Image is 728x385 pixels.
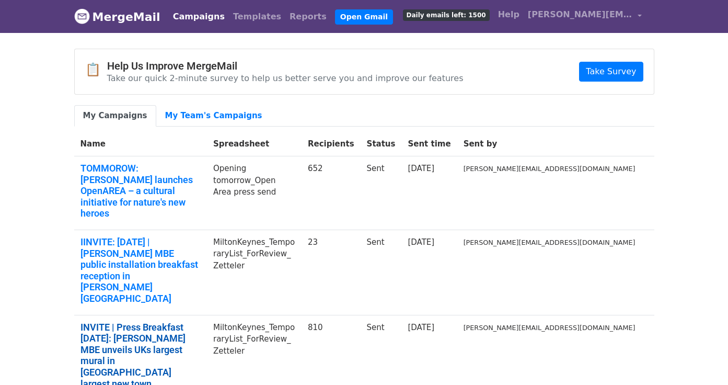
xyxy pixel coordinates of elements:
[207,230,302,315] td: MiltonKeynes_TemporaryList_ForReview_Zetteler
[401,132,457,156] th: Sent time
[457,132,642,156] th: Sent by
[524,4,646,29] a: [PERSON_NAME][EMAIL_ADDRESS][DOMAIN_NAME]
[399,4,494,25] a: Daily emails left: 1500
[528,8,632,21] span: [PERSON_NAME][EMAIL_ADDRESS][DOMAIN_NAME]
[676,335,728,385] iframe: Chat Widget
[403,9,490,21] span: Daily emails left: 1500
[361,132,402,156] th: Status
[80,236,201,304] a: IINVITE: [DATE] | [PERSON_NAME] MBE public installation breakfast reception in [PERSON_NAME][GEOG...
[285,6,331,27] a: Reports
[361,156,402,230] td: Sent
[74,8,90,24] img: MergeMail logo
[169,6,229,27] a: Campaigns
[74,6,160,28] a: MergeMail
[464,324,635,332] small: [PERSON_NAME][EMAIL_ADDRESS][DOMAIN_NAME]
[494,4,524,25] a: Help
[85,62,107,77] span: 📋
[207,156,302,230] td: Opening tomorrow_Open Area press send
[579,62,643,82] a: Take Survey
[464,165,635,173] small: [PERSON_NAME][EMAIL_ADDRESS][DOMAIN_NAME]
[464,239,635,246] small: [PERSON_NAME][EMAIL_ADDRESS][DOMAIN_NAME]
[107,73,464,84] p: Take our quick 2-minute survey to help us better serve you and improve our features
[80,163,201,219] a: TOMMOROW: [PERSON_NAME] launches OpenAREA – a cultural initiative for nature's new heroes
[302,132,361,156] th: Recipients
[74,132,207,156] th: Name
[207,132,302,156] th: Spreadsheet
[408,237,434,247] a: [DATE]
[302,156,361,230] td: 652
[361,230,402,315] td: Sent
[156,105,271,127] a: My Team's Campaigns
[107,60,464,72] h4: Help Us Improve MergeMail
[408,164,434,173] a: [DATE]
[302,230,361,315] td: 23
[229,6,285,27] a: Templates
[335,9,393,25] a: Open Gmail
[74,105,156,127] a: My Campaigns
[408,323,434,332] a: [DATE]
